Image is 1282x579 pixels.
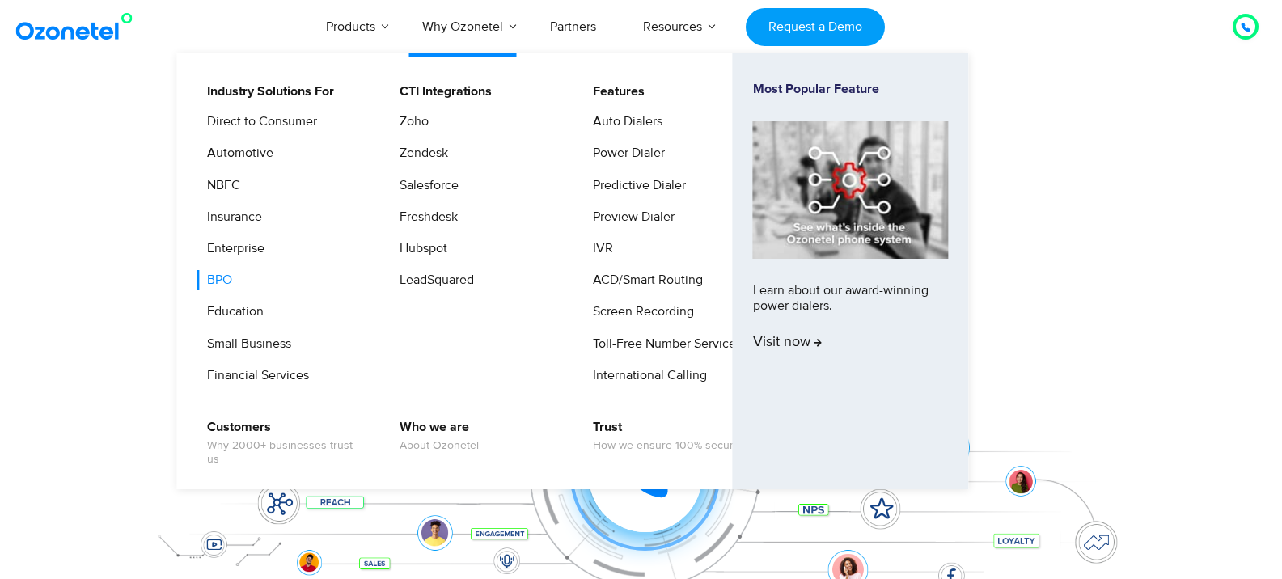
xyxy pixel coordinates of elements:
[582,366,709,386] a: International Calling
[753,121,949,258] img: phone-system-min.jpg
[197,239,267,259] a: Enterprise
[389,143,451,163] a: Zendesk
[582,82,647,102] a: Features
[582,417,747,455] a: TrustHow we ensure 100% security
[197,334,294,354] a: Small Business
[389,175,461,196] a: Salesforce
[389,239,450,259] a: Hubspot
[197,175,243,196] a: NBFC
[136,223,1147,241] div: Turn every conversation into a growth engine for your enterprise.
[197,112,319,132] a: Direct to Consumer
[753,82,949,461] a: Most Popular FeatureLearn about our award-winning power dialers.Visit now
[197,82,336,102] a: Industry Solutions For
[582,112,665,132] a: Auto Dialers
[197,207,264,227] a: Insurance
[582,334,744,354] a: Toll-Free Number Services
[582,270,705,290] a: ACD/Smart Routing
[197,270,235,290] a: BPO
[400,439,479,453] span: About Ozonetel
[389,207,460,227] a: Freshdesk
[582,175,688,196] a: Predictive Dialer
[136,145,1147,222] div: Customer Experiences
[197,366,311,386] a: Financial Services
[207,439,366,467] span: Why 2000+ businesses trust us
[753,334,822,352] span: Visit now
[197,302,266,322] a: Education
[389,417,481,455] a: Who we areAbout Ozonetel
[582,302,696,322] a: Screen Recording
[389,82,494,102] a: CTI Integrations
[389,112,431,132] a: Zoho
[136,103,1147,154] div: Orchestrate Intelligent
[593,439,745,453] span: How we ensure 100% security
[197,417,369,469] a: CustomersWhy 2000+ businesses trust us
[582,143,667,163] a: Power Dialer
[746,8,884,46] a: Request a Demo
[197,143,276,163] a: Automotive
[389,270,476,290] a: LeadSquared
[582,239,616,259] a: IVR
[582,207,677,227] a: Preview Dialer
